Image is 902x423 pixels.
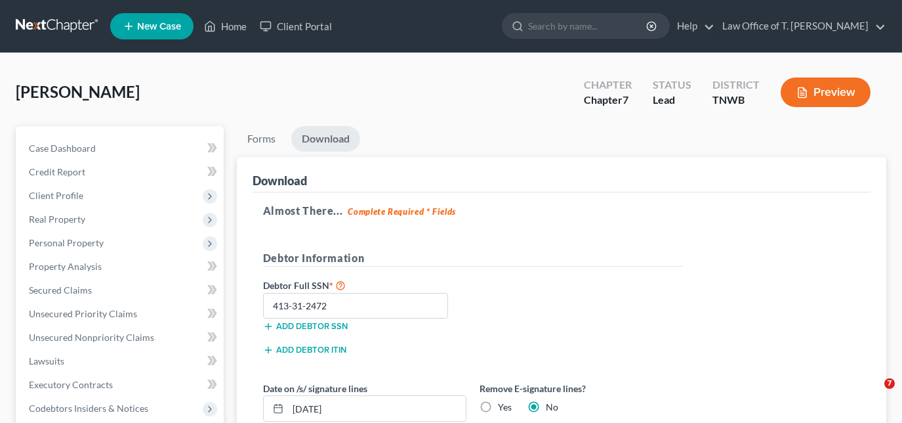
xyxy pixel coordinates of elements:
span: Secured Claims [29,284,92,296]
button: Add debtor ITIN [263,345,346,355]
div: Lead [653,93,691,108]
div: Chapter [584,78,632,93]
span: Unsecured Nonpriority Claims [29,332,154,343]
span: [PERSON_NAME] [16,82,140,101]
label: Remove E-signature lines? [480,382,683,395]
span: Codebtors Insiders & Notices [29,403,148,414]
input: Search by name... [528,14,648,38]
span: New Case [137,22,181,32]
label: Debtor Full SSN [256,277,473,293]
span: 7 [884,378,895,389]
iframe: Intercom live chat [857,378,889,410]
label: Date on /s/ signature lines [263,382,367,395]
label: Yes [498,401,512,414]
span: Client Profile [29,190,83,201]
a: Client Portal [253,14,338,38]
a: Home [197,14,253,38]
input: MM/DD/YYYY [288,396,466,421]
span: 7 [623,93,628,106]
span: Property Analysis [29,261,102,272]
h5: Almost There... [263,203,860,219]
div: District [712,78,760,93]
a: Property Analysis [18,255,224,278]
a: Unsecured Priority Claims [18,302,224,326]
a: Download [291,126,360,152]
div: TNWB [712,93,760,108]
span: Lawsuits [29,355,64,367]
span: Real Property [29,213,85,225]
a: Unsecured Nonpriority Claims [18,326,224,349]
span: Executory Contracts [29,379,113,390]
label: No [546,401,558,414]
a: Forms [237,126,286,152]
div: Download [253,173,307,189]
span: Unsecured Priority Claims [29,308,137,319]
span: Case Dashboard [29,143,96,154]
div: Status [653,78,691,93]
a: Executory Contracts [18,373,224,397]
button: Add debtor SSN [263,321,348,332]
strong: Complete Required * Fields [348,206,456,217]
input: XXX-XX-XXXX [263,293,449,319]
a: Case Dashboard [18,137,224,160]
span: Personal Property [29,237,104,248]
a: Lawsuits [18,349,224,373]
button: Preview [781,78,871,107]
a: Law Office of T. [PERSON_NAME] [716,14,886,38]
a: Help [670,14,714,38]
span: Credit Report [29,166,85,177]
div: Chapter [584,93,632,108]
a: Secured Claims [18,278,224,302]
a: Credit Report [18,160,224,184]
h5: Debtor Information [263,250,683,267]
